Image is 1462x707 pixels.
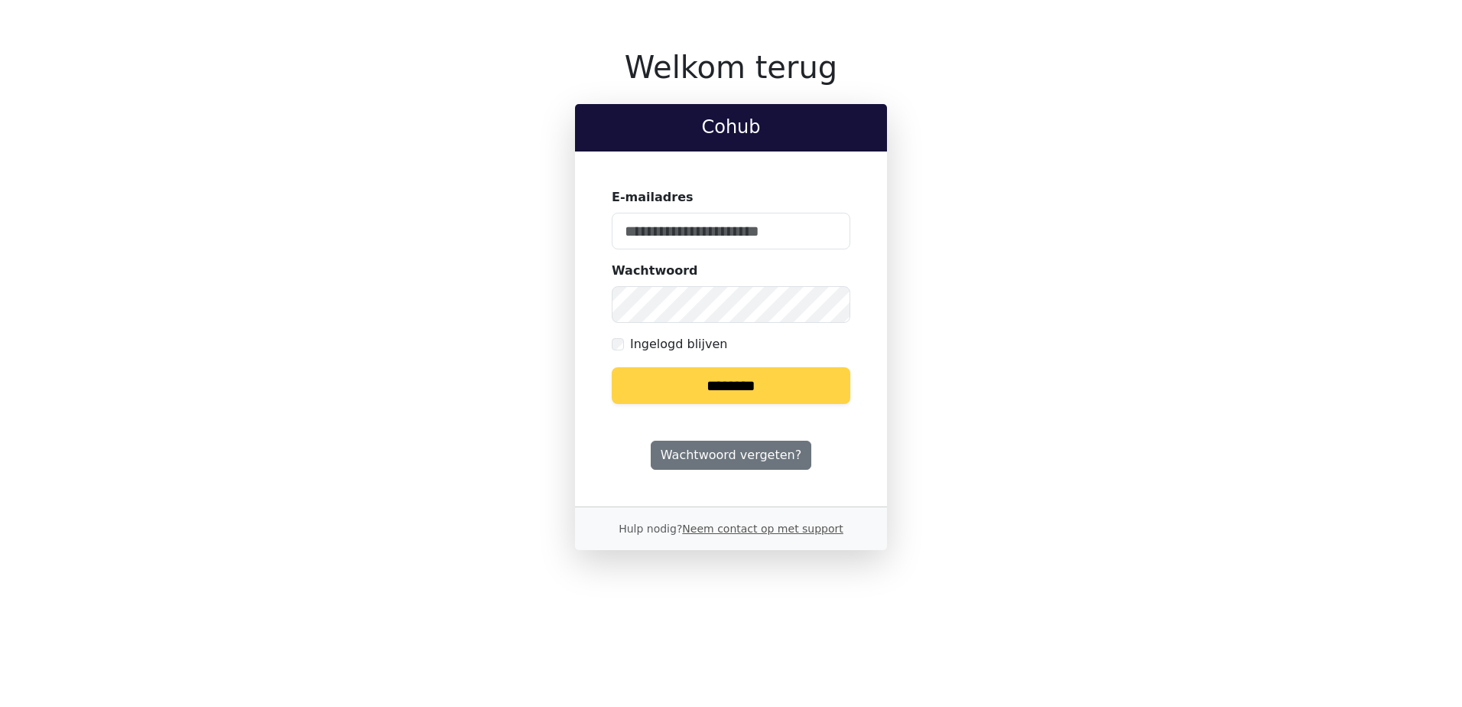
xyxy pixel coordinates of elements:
a: Neem contact op met support [682,523,843,535]
label: Wachtwoord [612,262,698,280]
h2: Cohub [587,116,875,138]
a: Wachtwoord vergeten? [651,441,811,470]
label: Ingelogd blijven [630,335,727,353]
h1: Welkom terug [575,49,887,86]
label: E-mailadres [612,188,694,207]
small: Hulp nodig? [619,523,843,535]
